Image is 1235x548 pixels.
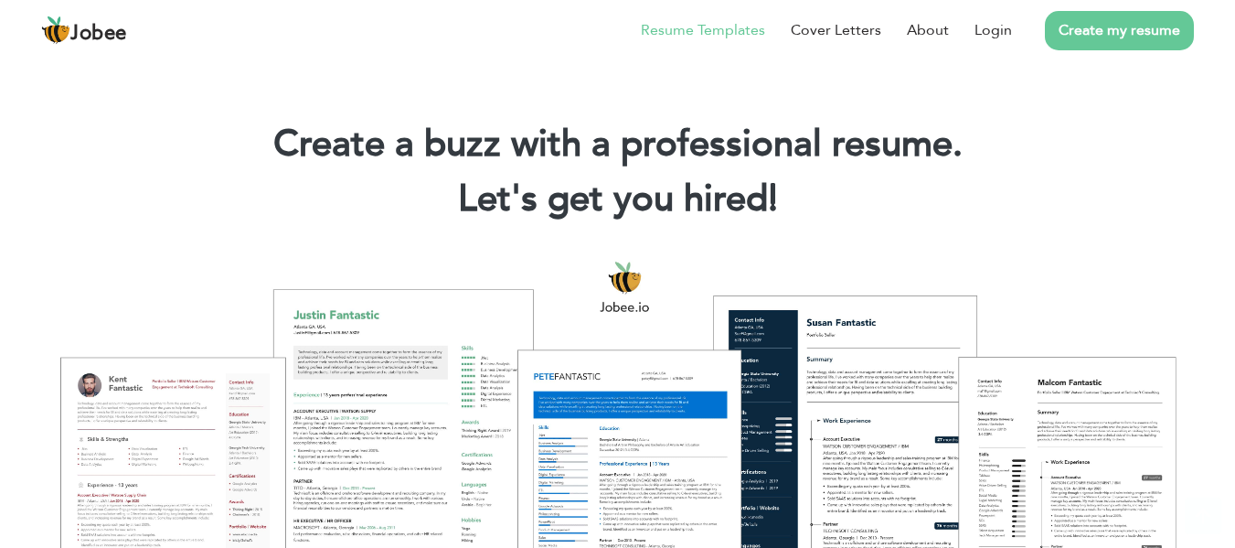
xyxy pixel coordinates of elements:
[907,19,949,41] a: About
[641,19,765,41] a: Resume Templates
[974,19,1012,41] a: Login
[769,174,777,224] span: |
[1045,11,1194,50] a: Create my resume
[27,121,1208,168] h1: Create a buzz with a professional resume.
[27,176,1208,223] h2: Let's
[41,16,127,45] a: Jobee
[791,19,881,41] a: Cover Letters
[41,16,70,45] img: jobee.io
[70,24,127,44] span: Jobee
[548,174,778,224] span: get you hired!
